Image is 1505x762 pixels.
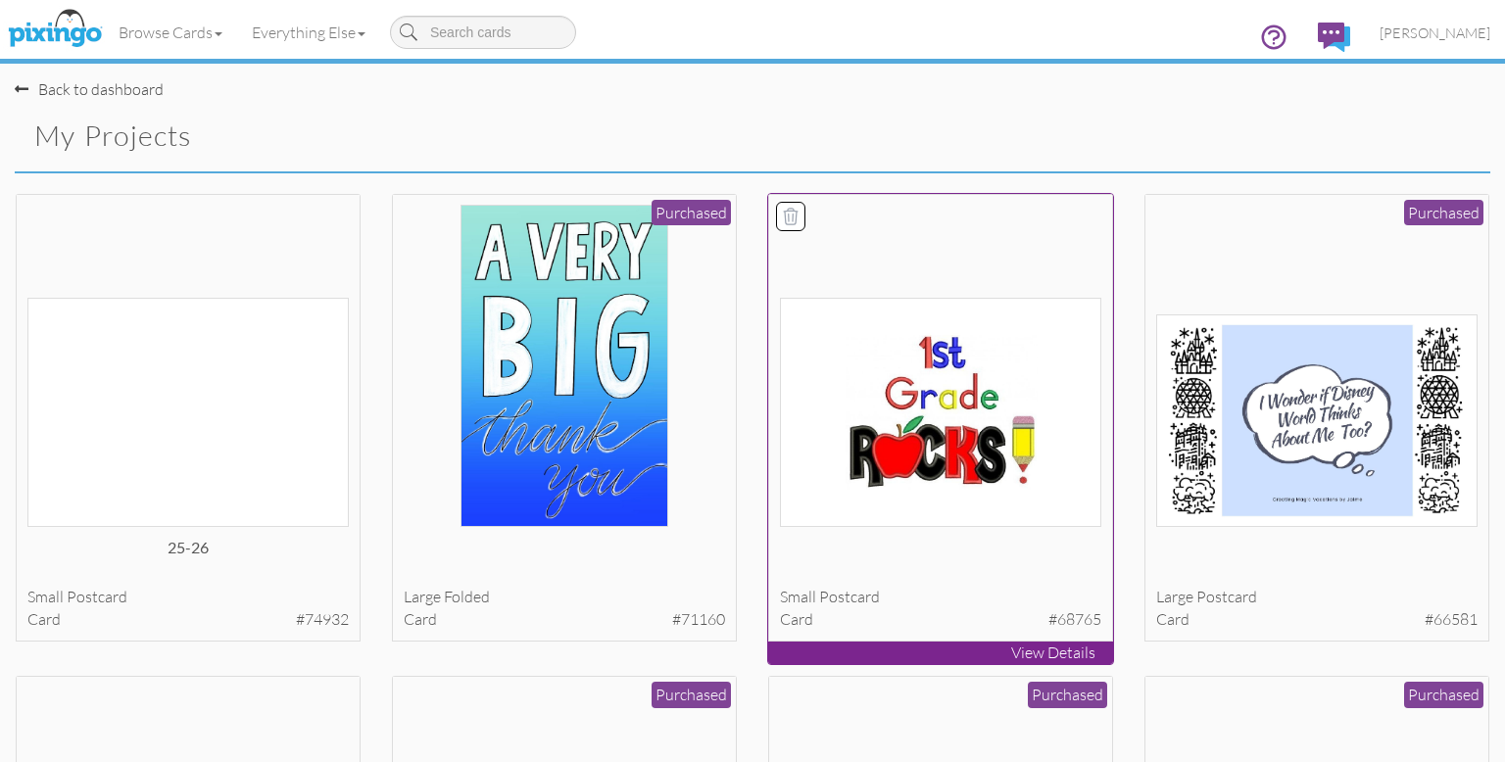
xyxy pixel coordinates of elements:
span: small [780,587,816,606]
img: 127323-1-1737901075866-a5bbe3dec2458761-qa.jpg [461,205,668,527]
span: large [1156,587,1193,606]
img: comments.svg [1318,23,1350,52]
input: Search cards [390,16,576,49]
span: large [404,587,441,606]
img: pixingo logo [3,5,107,54]
span: #68765 [1048,608,1101,631]
div: card [404,608,726,631]
a: Browse Cards [104,8,237,57]
h2: My Projects [34,120,718,152]
span: #74932 [296,608,349,631]
span: postcard [67,587,127,606]
a: Back to dashboard [15,79,164,99]
div: Purchased [652,200,731,226]
div: card [27,608,350,631]
div: card [1156,608,1479,631]
span: postcard [1196,587,1257,606]
a: [PERSON_NAME] [1365,8,1505,58]
a: Everything Else [237,8,380,57]
img: 117718-1-1720277035568-8b8df38101e5e767-qa.jpg [1156,314,1479,527]
div: 25-26 [27,537,350,576]
div: card [780,608,1102,631]
div: Purchased [1404,682,1483,708]
span: [PERSON_NAME] [1380,24,1490,41]
img: 135588-1-1757529776445-08e5292052eb8a69-qa.jpg [27,298,350,527]
div: Purchased [1028,682,1107,708]
div: Purchased [652,682,731,708]
span: small [27,587,64,606]
span: #71160 [672,608,725,631]
span: postcard [819,587,880,606]
div: Purchased [1404,200,1483,226]
img: 122434-1-1729098932591-c93146828a52f6b0-qa.jpg [780,298,1102,527]
span: folded [444,587,490,606]
p: View Details [768,642,1113,664]
span: #66581 [1425,608,1478,631]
